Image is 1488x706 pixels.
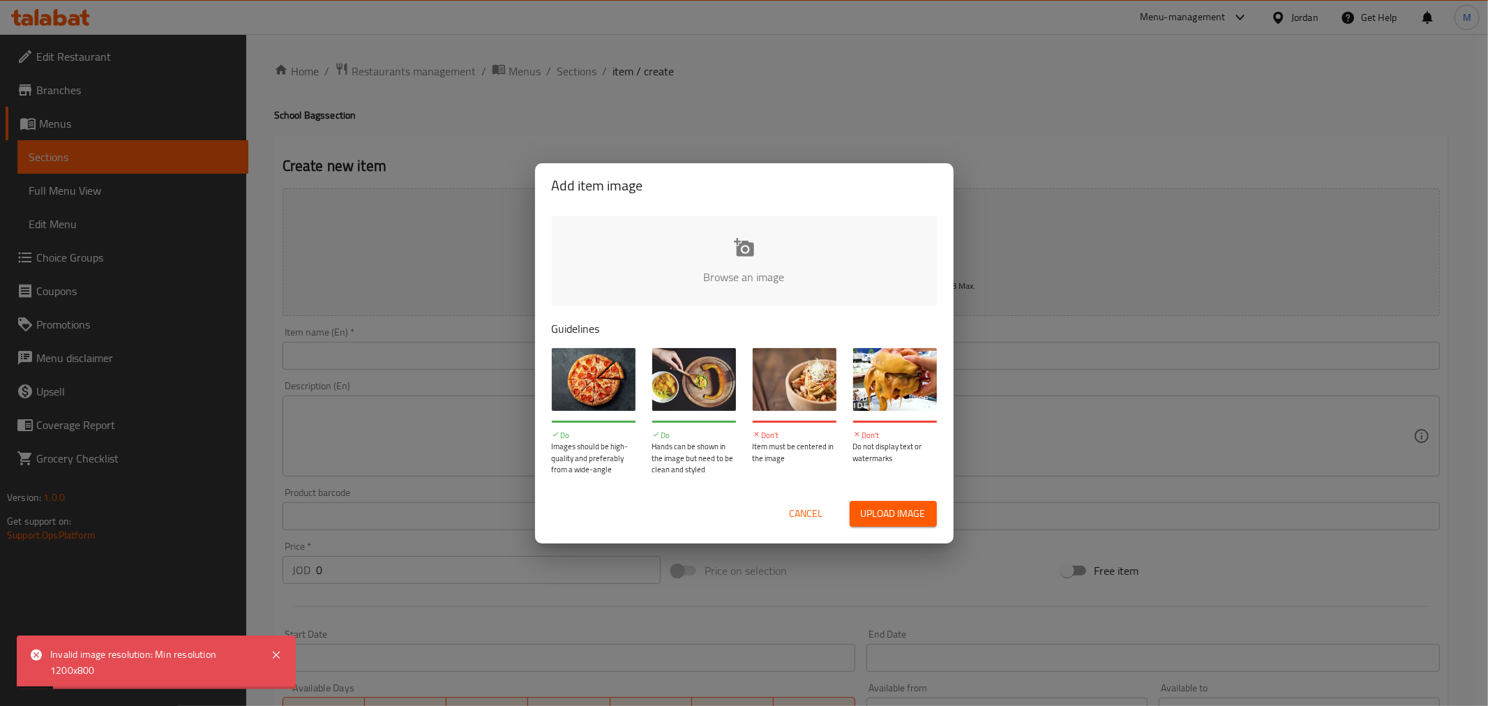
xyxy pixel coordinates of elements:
[552,441,636,476] p: Images should be high-quality and preferably from a wide-angle
[753,441,836,464] p: Item must be centered in the image
[861,505,926,523] span: Upload image
[753,348,836,411] img: guide-img-3@3x.jpg
[652,430,736,442] p: Do
[552,174,937,197] h2: Add item image
[552,430,636,442] p: Do
[853,430,937,442] p: Don't
[850,501,937,527] button: Upload image
[652,348,736,411] img: guide-img-2@3x.jpg
[50,647,257,678] div: Invalid image resolution: Min resolution 1200x800
[784,501,829,527] button: Cancel
[552,320,937,337] p: Guidelines
[853,348,937,411] img: guide-img-4@3x.jpg
[652,441,736,476] p: Hands can be shown in the image but need to be clean and styled
[753,430,836,442] p: Don't
[552,348,636,411] img: guide-img-1@3x.jpg
[790,505,823,523] span: Cancel
[853,441,937,464] p: Do not display text or watermarks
